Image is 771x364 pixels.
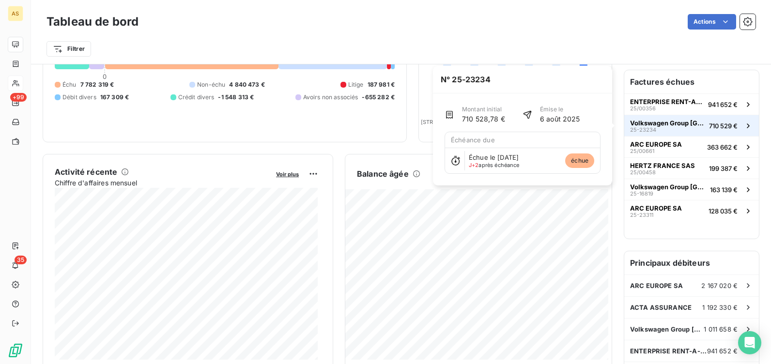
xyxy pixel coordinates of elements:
[46,13,139,30] h3: Tableau de bord
[55,166,117,178] h6: Activité récente
[630,347,707,355] span: ENTERPRISE RENT-A-CAR - CITER SA
[469,162,478,168] span: J+2
[630,148,654,154] span: 25/00661
[630,119,705,127] span: Volkswagen Group [GEOGRAPHIC_DATA]
[630,183,706,191] span: Volkswagen Group [GEOGRAPHIC_DATA]
[178,93,215,102] span: Crédit divers
[624,157,759,179] button: HERTZ FRANCE SAS25/00458199 387 €
[624,179,759,200] button: Volkswagen Group [GEOGRAPHIC_DATA]25-16819163 139 €
[62,80,77,89] span: Échu
[80,80,114,89] span: 7 782 319 €
[624,70,759,93] h6: Factures échues
[100,93,129,102] span: 167 309 €
[709,207,738,215] span: 128 035 €
[624,115,759,136] button: Volkswagen Group [GEOGRAPHIC_DATA]25-23234710 529 €
[362,93,395,102] span: -655 282 €
[630,127,656,133] span: 25-23234
[8,6,23,21] div: AS
[462,114,505,124] span: 710 528,78 €
[624,93,759,115] button: ENTERPRISE RENT-A-CAR - CITER SA25/00356941 652 €
[8,343,23,358] img: Logo LeanPay
[218,93,254,102] span: -1 548 313 €
[462,105,505,114] span: Montant initial
[421,119,473,125] tspan: [STREET_ADDRESS]
[702,303,738,311] span: 1 192 330 €
[709,165,738,172] span: 199 387 €
[708,101,738,108] span: 941 652 €
[738,331,761,354] div: Open Intercom Messenger
[273,169,302,178] button: Voir plus
[630,191,653,197] span: 25-16819
[630,98,704,106] span: ENTERPRISE RENT-A-CAR - CITER SA
[630,169,656,175] span: 25/00458
[103,73,107,80] span: 0
[10,93,27,102] span: +99
[348,80,364,89] span: Litige
[630,282,683,289] span: ARC EUROPE SA
[46,41,91,57] button: Filtrer
[303,93,358,102] span: Avoirs non associés
[630,140,682,148] span: ARC EUROPE SA
[704,325,738,333] span: 1 011 658 €
[368,80,395,89] span: 187 981 €
[709,122,738,130] span: 710 529 €
[688,14,736,30] button: Actions
[469,153,519,161] span: Échue le [DATE]
[624,200,759,221] button: ARC EUROPE SA25-23311128 035 €
[276,171,299,178] span: Voir plus
[630,212,653,218] span: 25-23311
[707,143,738,151] span: 363 662 €
[630,303,692,311] span: ACTA ASSURANCE
[630,162,695,169] span: HERTZ FRANCE SAS
[15,256,27,264] span: 35
[624,136,759,157] button: ARC EUROPE SA25/00661363 662 €
[701,282,738,289] span: 2 167 020 €
[630,204,682,212] span: ARC EUROPE SA
[469,162,520,168] span: après échéance
[540,114,580,124] span: 6 août 2025
[565,153,594,168] span: échue
[197,80,225,89] span: Non-échu
[433,66,498,93] span: N° 25-23234
[710,186,738,194] span: 163 139 €
[630,106,656,111] span: 25/00356
[62,93,96,102] span: Débit divers
[624,251,759,274] h6: Principaux débiteurs
[451,136,495,144] span: Échéance due
[540,105,580,114] span: Émise le
[630,325,704,333] span: Volkswagen Group [GEOGRAPHIC_DATA]
[357,168,409,180] h6: Balance âgée
[55,178,269,188] span: Chiffre d'affaires mensuel
[229,80,265,89] span: 4 840 473 €
[707,347,738,355] span: 941 652 €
